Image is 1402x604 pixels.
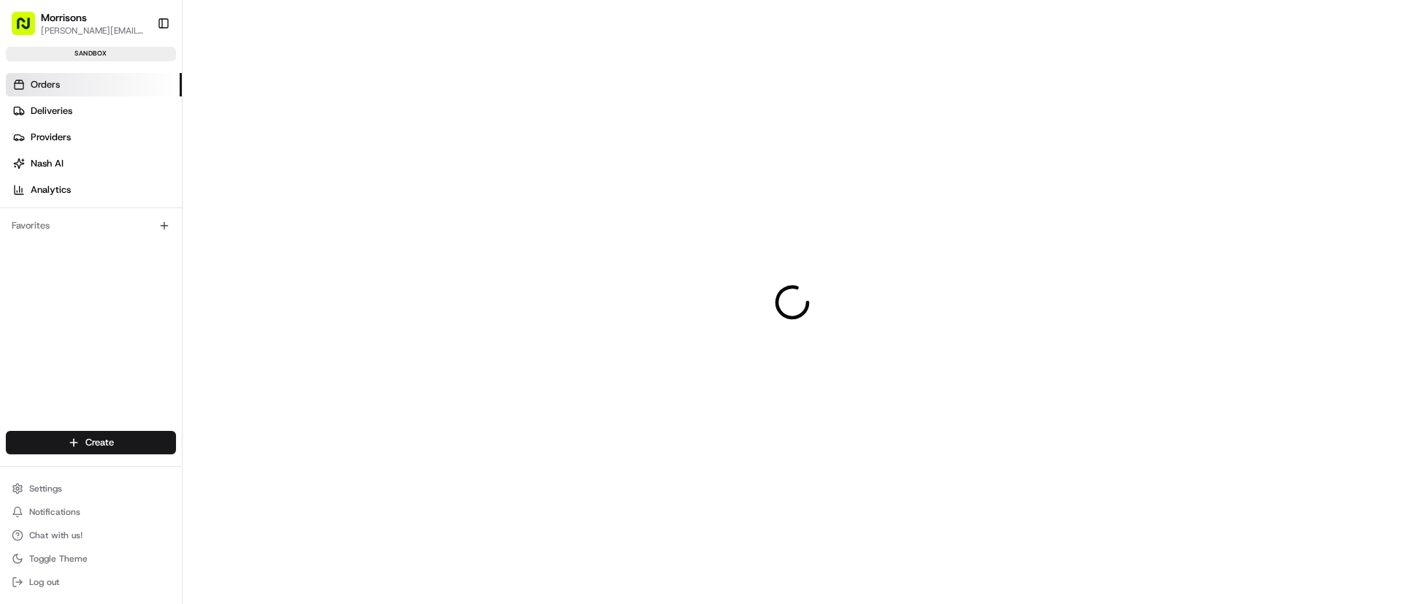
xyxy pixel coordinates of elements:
[6,126,182,149] a: Providers
[31,157,64,170] span: Nash AI
[6,73,182,96] a: Orders
[6,6,151,41] button: Morrisons[PERSON_NAME][EMAIL_ADDRESS][PERSON_NAME][DOMAIN_NAME]
[29,530,83,541] span: Chat with us!
[29,506,80,518] span: Notifications
[6,572,176,592] button: Log out
[6,478,176,499] button: Settings
[6,502,176,522] button: Notifications
[6,178,182,202] a: Analytics
[31,104,72,118] span: Deliveries
[41,25,145,37] button: [PERSON_NAME][EMAIL_ADDRESS][PERSON_NAME][DOMAIN_NAME]
[29,483,62,494] span: Settings
[6,431,176,454] button: Create
[85,436,114,449] span: Create
[6,99,182,123] a: Deliveries
[6,47,176,61] div: sandbox
[31,78,60,91] span: Orders
[6,548,176,569] button: Toggle Theme
[6,214,176,237] div: Favorites
[29,553,88,565] span: Toggle Theme
[6,525,176,546] button: Chat with us!
[31,183,71,196] span: Analytics
[41,10,87,25] button: Morrisons
[6,152,182,175] a: Nash AI
[29,576,59,588] span: Log out
[31,131,71,144] span: Providers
